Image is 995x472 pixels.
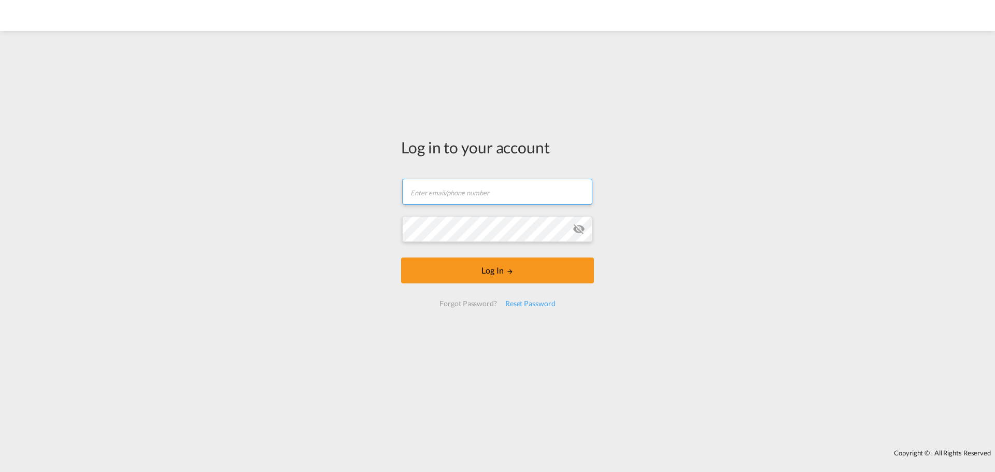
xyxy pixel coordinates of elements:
[402,179,592,205] input: Enter email/phone number
[573,223,585,235] md-icon: icon-eye-off
[401,136,594,158] div: Log in to your account
[501,294,560,313] div: Reset Password
[435,294,501,313] div: Forgot Password?
[401,258,594,283] button: LOGIN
